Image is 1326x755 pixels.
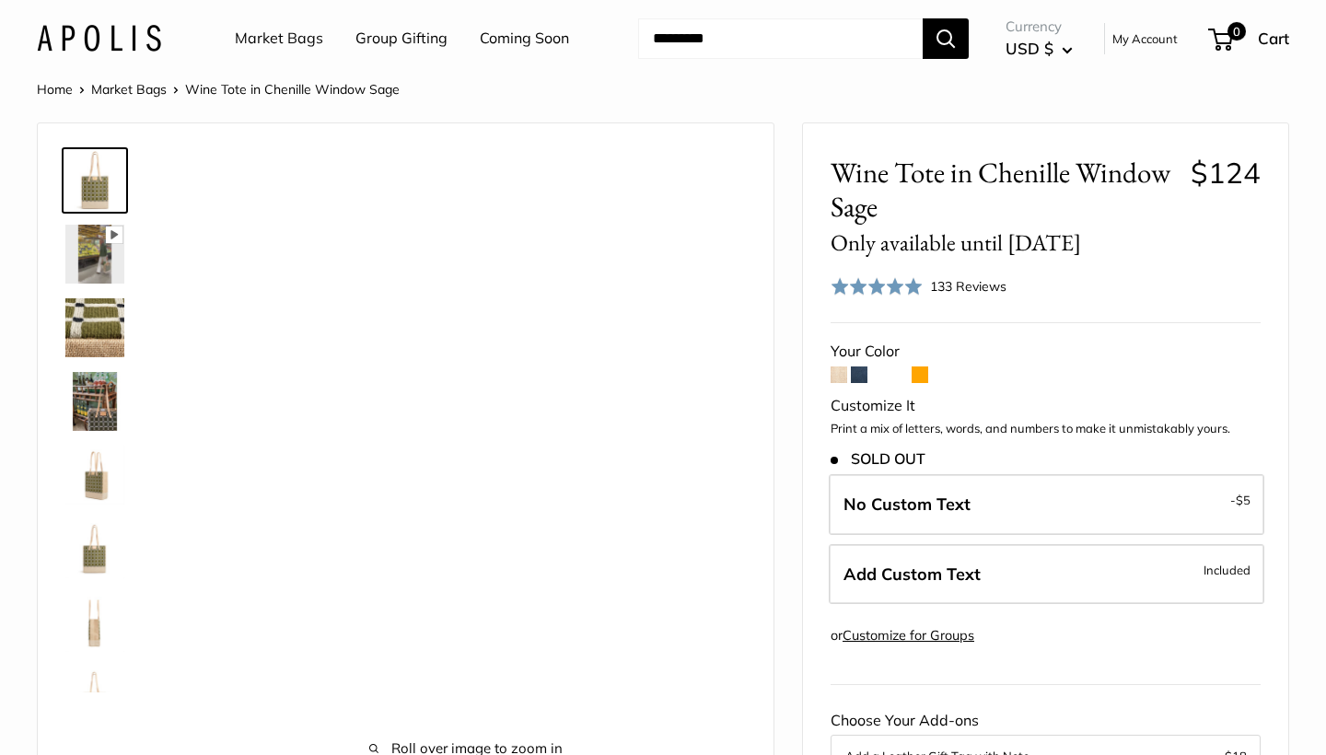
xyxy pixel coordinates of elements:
div: Your Color [831,338,1261,366]
img: description_A close-up of our limited edition chenille-jute [65,298,124,357]
span: Included [1204,559,1250,581]
img: Wine Tote in Chenille Window Sage [65,667,124,726]
img: Wine Tote in Chenille Window Sage [65,151,124,210]
p: Print a mix of letters, words, and numbers to make it unmistakably yours. [831,420,1261,438]
span: SOLD OUT [831,450,925,468]
span: $124 [1191,155,1261,191]
span: $5 [1236,493,1250,507]
span: Wine Tote in Chenille Window Sage [831,156,1177,259]
span: Add Custom Text [843,563,981,585]
img: Apolis [37,25,161,52]
a: Wine Tote in Chenille Window Sage [62,442,128,508]
a: My Account [1112,28,1178,50]
nav: Breadcrumb [37,77,400,101]
a: 0 Cart [1210,24,1289,53]
a: Market Bags [235,25,323,52]
img: Wine Tote in Chenille Window Sage [65,519,124,578]
a: Wine Tote in Chenille Window Sage [62,516,128,582]
a: Wine Tote in Chenille Window Sage [62,221,128,287]
a: Coming Soon [480,25,569,52]
a: Home [37,81,73,98]
span: - [1230,489,1250,511]
a: Group Gifting [355,25,448,52]
img: Wine Tote in Chenille Window Sage [65,225,124,284]
span: Wine Tote in Chenille Window Sage [185,81,400,98]
a: Wine Tote in Chenille Window Sage [62,147,128,214]
span: 0 [1227,22,1246,41]
a: Customize for Groups [843,627,974,644]
img: Wine Tote in Chenille Window Sage [65,446,124,505]
span: 133 Reviews [930,278,1006,295]
span: No Custom Text [843,494,971,515]
div: or [831,623,974,648]
img: Wine Tote in Chenille Window Sage [65,593,124,652]
div: Customize It [831,392,1261,420]
a: Wine Tote in Chenille Window Sage [62,368,128,435]
input: Search... [638,18,923,59]
label: Leave Blank [829,474,1264,535]
img: Wine Tote in Chenille Window Sage [65,372,124,431]
button: USD $ [1006,34,1073,64]
small: Only available until [DATE] [831,227,1081,257]
a: Wine Tote in Chenille Window Sage [62,663,128,729]
a: Market Bags [91,81,167,98]
label: Add Custom Text [829,544,1264,605]
span: Currency [1006,14,1073,40]
button: Search [923,18,969,59]
a: Wine Tote in Chenille Window Sage [62,589,128,656]
span: Cart [1258,29,1289,48]
a: description_A close-up of our limited edition chenille-jute [62,295,128,361]
span: USD $ [1006,39,1053,58]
